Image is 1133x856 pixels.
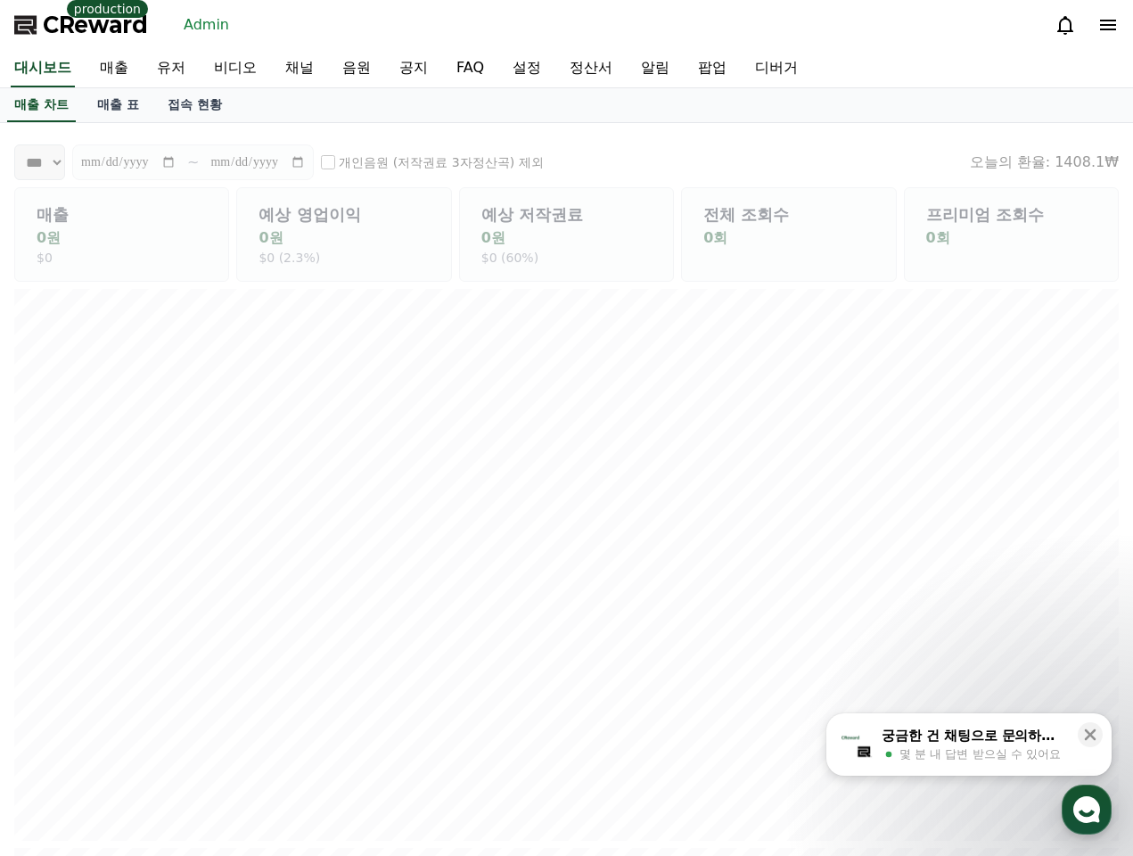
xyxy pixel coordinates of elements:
[627,50,684,87] a: 알림
[684,50,741,87] a: 팝업
[741,50,812,87] a: 디버거
[328,50,385,87] a: 음원
[83,88,153,122] a: 매출 표
[200,50,271,87] a: 비디오
[43,11,148,39] span: CReward
[177,11,236,39] a: Admin
[86,50,143,87] a: 매출
[442,50,498,87] a: FAQ
[271,50,328,87] a: 채널
[555,50,627,87] a: 정산서
[498,50,555,87] a: 설정
[143,50,200,87] a: 유저
[14,11,148,39] a: CReward
[11,50,75,87] a: 대시보드
[153,88,236,122] a: 접속 현황
[385,50,442,87] a: 공지
[7,88,76,122] a: 매출 차트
